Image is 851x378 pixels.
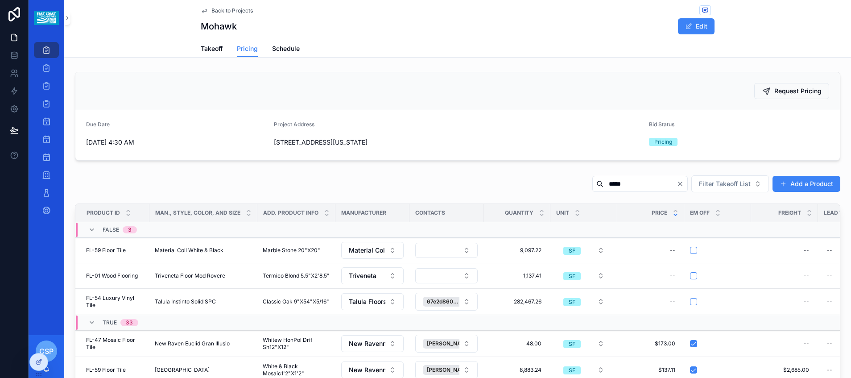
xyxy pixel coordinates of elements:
span: Termico Blond 5.5"X2'8.5" [263,272,330,279]
span: 67e2d860... [427,298,459,305]
span: Pricing [237,44,258,53]
a: Pricing [237,41,258,58]
span: Bid Status [649,121,674,128]
button: Select Button [691,175,769,192]
div: Pricing [654,138,672,146]
div: SF [569,272,575,280]
div: 33 [126,319,133,326]
span: Back to Projects [211,7,253,14]
span: Price [652,209,667,216]
button: Unselect 360 [423,339,484,349]
button: Select Button [415,268,478,283]
div: -- [804,340,809,347]
span: Em Off [690,209,710,216]
span: Product ID [87,209,120,216]
span: FALSE [103,226,119,233]
button: Select Button [341,335,404,352]
span: Material Collective [349,246,385,255]
button: Select Button [556,268,611,284]
button: Select Button [341,242,404,259]
button: Edit [678,18,715,34]
span: Classic Oak 9"X54"X5/16" [263,298,329,305]
span: White & Black Mosaic1'2"X1'2" [263,363,330,377]
a: Back to Projects [201,7,253,14]
span: Contacts [415,209,445,216]
span: Whitew HonPol Drif Sh12"X12" [263,336,330,351]
span: Talula Floors [349,297,385,306]
a: Schedule [272,41,300,58]
button: Clear [677,180,687,187]
button: Select Button [415,293,478,311]
span: Takeoff [201,44,223,53]
span: 9,097.22 [492,247,541,254]
button: Select Button [341,293,404,310]
div: SF [569,366,575,374]
button: Add a Product [773,176,840,192]
button: Select Button [556,336,611,352]
span: [PERSON_NAME] [427,366,471,374]
div: SF [569,340,575,348]
span: Triveneta Floor Mod Rovere [155,272,225,279]
button: Request Pricing [754,83,829,99]
button: Select Button [415,335,478,353]
span: Unit [556,209,569,216]
span: Freight [778,209,801,216]
span: Man., Style, Color, and Size [155,209,240,216]
span: Material Coll White & Black [155,247,223,254]
span: New Raven Euclid Gran Illusio [155,340,230,347]
span: Project Address [274,121,314,128]
span: Schedule [272,44,300,53]
div: -- [827,247,832,254]
div: -- [827,272,832,279]
span: [DATE] 4:30 AM [86,138,267,147]
span: Manufacturer [341,209,386,216]
button: Select Button [556,242,611,258]
span: Due Date [86,121,110,128]
span: Triveneta [349,271,376,280]
div: -- [804,247,809,254]
span: Quantity [505,209,533,216]
span: TRUE [103,319,117,326]
span: Request Pricing [774,87,822,96]
button: Select Button [341,267,404,284]
h1: Mohawk [201,20,237,33]
span: 48.00 [492,340,541,347]
span: [PERSON_NAME] [427,340,471,347]
span: FL-59 Floor Tile [86,247,126,254]
span: $2,685.00 [760,366,809,374]
button: Select Button [556,362,611,378]
span: CSP [39,346,54,357]
div: -- [670,298,675,305]
span: Add. Product Info [263,209,318,216]
button: Unselect 665 [423,297,471,307]
div: -- [670,272,675,279]
div: -- [670,247,675,254]
div: scrollable content [29,36,64,230]
a: Takeoff [201,41,223,58]
div: SF [569,298,575,306]
div: -- [827,298,832,305]
span: Marble Stone 20"X20" [263,247,320,254]
div: -- [804,298,809,305]
span: New Ravenna [349,339,385,348]
img: App logo [34,11,58,25]
div: -- [827,366,832,374]
div: -- [804,272,809,279]
span: 282,467.26 [492,298,541,305]
span: [GEOGRAPHIC_DATA] [155,366,210,374]
button: Unselect 360 [423,365,484,375]
span: FL-59 Floor Tile [86,366,126,374]
div: -- [827,340,832,347]
span: 8,883.24 [492,366,541,374]
div: 3 [128,226,132,233]
button: Select Button [415,243,478,258]
span: FL-54 Luxury Vinyl Tile [86,295,144,309]
span: [STREET_ADDRESS][US_STATE] [274,138,642,147]
span: FL-01 Wood Flooring [86,272,138,279]
span: $137.11 [626,366,675,374]
span: Talula Instinto Solid SPC [155,298,216,305]
div: SF [569,247,575,255]
span: New Ravenna [349,366,385,374]
span: FL-47 Mosaic Floor Tile [86,336,144,351]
